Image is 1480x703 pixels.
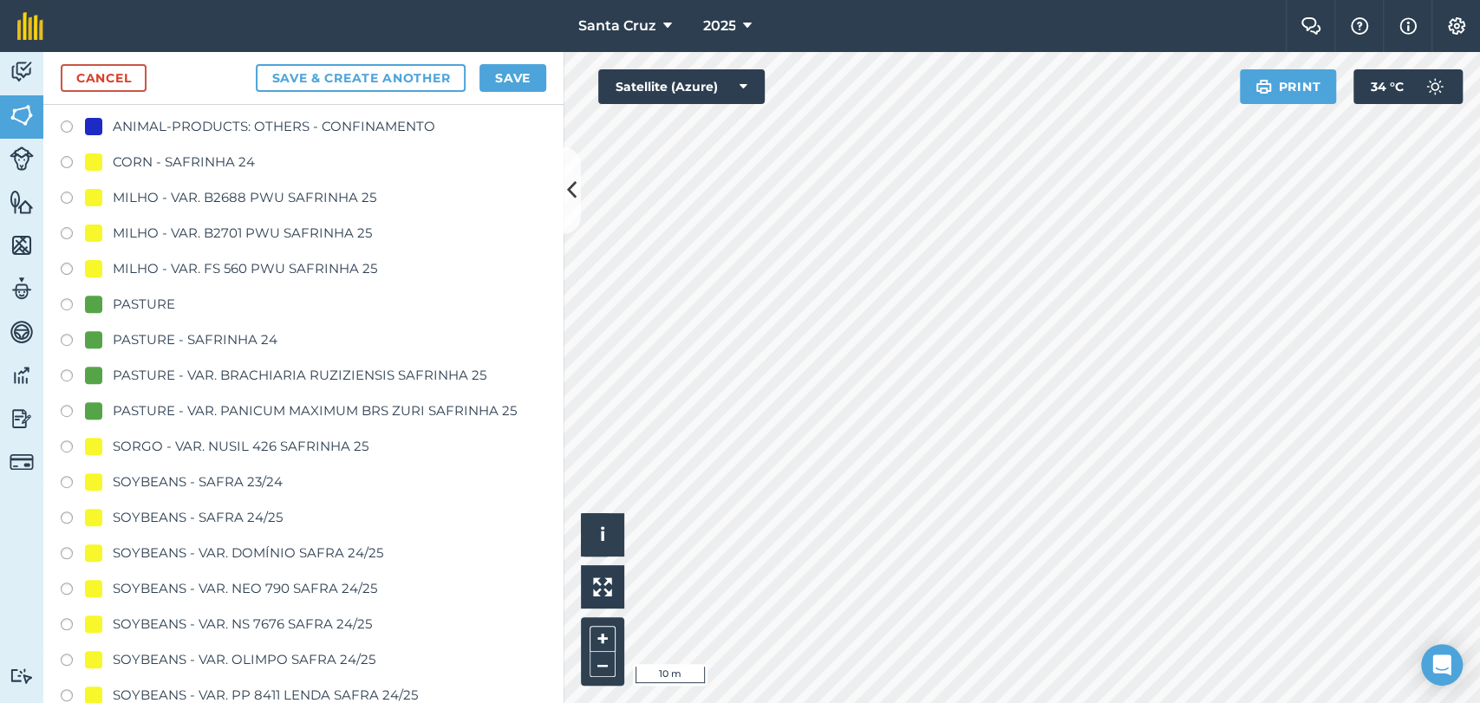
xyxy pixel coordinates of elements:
img: svg+xml;base64,PD94bWwgdmVyc2lvbj0iMS4wIiBlbmNvZGluZz0idXRmLTgiPz4KPCEtLSBHZW5lcmF0b3I6IEFkb2JlIE... [10,146,34,171]
a: Cancel [61,64,147,92]
img: fieldmargin Logo [17,12,43,40]
div: CORN - SAFRINHA 24 [113,152,255,172]
div: Open Intercom Messenger [1421,644,1463,686]
div: SOYBEANS - SAFRA 23/24 [113,472,283,492]
div: PASTURE - VAR. PANICUM MAXIMUM BRS ZURI SAFRINHA 25 [113,400,517,421]
img: A cog icon [1446,17,1467,35]
button: 34 °C [1353,69,1463,104]
div: PASTURE [113,294,175,315]
button: Save [479,64,546,92]
img: svg+xml;base64,PHN2ZyB4bWxucz0iaHR0cDovL3d3dy53My5vcmcvMjAwMC9zdmciIHdpZHRoPSI1NiIgaGVpZ2h0PSI2MC... [10,102,34,128]
img: A question mark icon [1349,17,1370,35]
div: SOYBEANS - VAR. OLIMPO SAFRA 24/25 [113,649,375,670]
img: svg+xml;base64,PD94bWwgdmVyc2lvbj0iMS4wIiBlbmNvZGluZz0idXRmLTgiPz4KPCEtLSBHZW5lcmF0b3I6IEFkb2JlIE... [10,59,34,85]
button: Save & Create Another [256,64,466,92]
img: svg+xml;base64,PD94bWwgdmVyc2lvbj0iMS4wIiBlbmNvZGluZz0idXRmLTgiPz4KPCEtLSBHZW5lcmF0b3I6IEFkb2JlIE... [10,450,34,474]
button: Satellite (Azure) [598,69,765,104]
span: Santa Cruz [577,16,655,36]
button: + [590,626,616,652]
div: MILHO - VAR. B2701 PWU SAFRINHA 25 [113,223,372,244]
div: SOYBEANS - VAR. NEO 790 SAFRA 24/25 [113,578,377,599]
div: SOYBEANS - SAFRA 24/25 [113,507,283,528]
img: svg+xml;base64,PHN2ZyB4bWxucz0iaHR0cDovL3d3dy53My5vcmcvMjAwMC9zdmciIHdpZHRoPSI1NiIgaGVpZ2h0PSI2MC... [10,232,34,258]
img: svg+xml;base64,PD94bWwgdmVyc2lvbj0iMS4wIiBlbmNvZGluZz0idXRmLTgiPz4KPCEtLSBHZW5lcmF0b3I6IEFkb2JlIE... [1418,69,1452,104]
img: svg+xml;base64,PHN2ZyB4bWxucz0iaHR0cDovL3d3dy53My5vcmcvMjAwMC9zdmciIHdpZHRoPSI1NiIgaGVpZ2h0PSI2MC... [10,189,34,215]
img: Two speech bubbles overlapping with the left bubble in the forefront [1301,17,1321,35]
div: SOYBEANS - VAR. DOMÍNIO SAFRA 24/25 [113,543,383,563]
img: svg+xml;base64,PHN2ZyB4bWxucz0iaHR0cDovL3d3dy53My5vcmcvMjAwMC9zdmciIHdpZHRoPSIxNyIgaGVpZ2h0PSIxNy... [1399,16,1417,36]
div: MILHO - VAR. B2688 PWU SAFRINHA 25 [113,187,376,208]
span: 2025 [702,16,735,36]
span: 34 ° C [1371,69,1404,104]
div: ANIMAL-PRODUCTS: OTHERS - CONFINAMENTO [113,116,435,137]
img: Four arrows, one pointing top left, one top right, one bottom right and the last bottom left [593,577,612,596]
span: i [600,524,605,545]
img: svg+xml;base64,PD94bWwgdmVyc2lvbj0iMS4wIiBlbmNvZGluZz0idXRmLTgiPz4KPCEtLSBHZW5lcmF0b3I6IEFkb2JlIE... [10,362,34,388]
div: PASTURE - VAR. BRACHIARIA RUZIZIENSIS SAFRINHA 25 [113,365,486,386]
img: svg+xml;base64,PD94bWwgdmVyc2lvbj0iMS4wIiBlbmNvZGluZz0idXRmLTgiPz4KPCEtLSBHZW5lcmF0b3I6IEFkb2JlIE... [10,276,34,302]
button: i [581,513,624,557]
img: svg+xml;base64,PD94bWwgdmVyc2lvbj0iMS4wIiBlbmNvZGluZz0idXRmLTgiPz4KPCEtLSBHZW5lcmF0b3I6IEFkb2JlIE... [10,319,34,345]
button: Print [1240,69,1337,104]
div: SOYBEANS - VAR. NS 7676 SAFRA 24/25 [113,614,372,635]
img: svg+xml;base64,PHN2ZyB4bWxucz0iaHR0cDovL3d3dy53My5vcmcvMjAwMC9zdmciIHdpZHRoPSIxOSIgaGVpZ2h0PSIyNC... [1255,76,1272,97]
div: PASTURE - SAFRINHA 24 [113,329,277,350]
div: SORGO - VAR. NUSIL 426 SAFRINHA 25 [113,436,368,457]
div: MILHO - VAR. FS 560 PWU SAFRINHA 25 [113,258,377,279]
img: svg+xml;base64,PD94bWwgdmVyc2lvbj0iMS4wIiBlbmNvZGluZz0idXRmLTgiPz4KPCEtLSBHZW5lcmF0b3I6IEFkb2JlIE... [10,406,34,432]
button: – [590,652,616,677]
img: svg+xml;base64,PD94bWwgdmVyc2lvbj0iMS4wIiBlbmNvZGluZz0idXRmLTgiPz4KPCEtLSBHZW5lcmF0b3I6IEFkb2JlIE... [10,667,34,684]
